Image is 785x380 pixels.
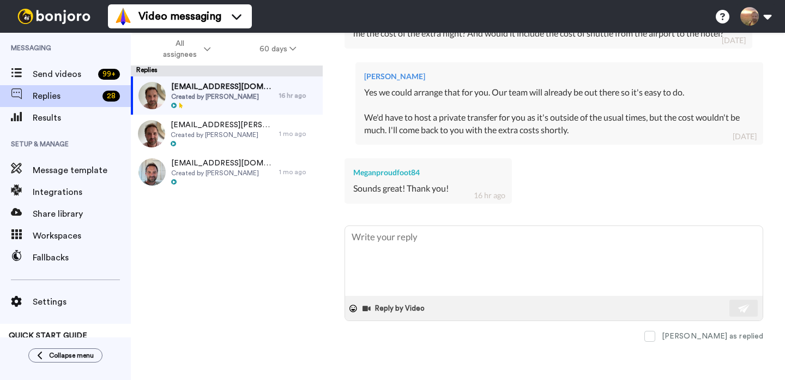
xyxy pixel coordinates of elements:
span: Results [33,111,131,124]
div: [PERSON_NAME] as replied [662,331,763,342]
button: All assignees [133,34,235,64]
span: Video messaging [138,9,221,24]
span: [EMAIL_ADDRESS][DOMAIN_NAME] [171,158,274,169]
div: Sounds great! Thank you! [353,182,503,195]
span: Message template [33,164,131,177]
div: 16 hr ago [279,91,317,100]
button: Collapse menu [28,348,102,363]
img: bj-logo-header-white.svg [13,9,95,24]
span: Settings [33,295,131,308]
span: QUICK START GUIDE [9,332,87,340]
span: Integrations [33,186,131,199]
div: [DATE] [733,131,757,142]
div: [DATE] [722,35,746,46]
img: send-white.svg [738,304,750,313]
span: Fallbacks [33,251,131,264]
div: [PERSON_NAME] [364,71,754,82]
span: All assignees [158,38,202,60]
div: 16 hr ago [474,190,505,201]
span: Share library [33,207,131,221]
span: Created by [PERSON_NAME] [171,130,274,139]
img: vm-color.svg [114,8,132,25]
div: 1 mo ago [279,168,317,176]
span: [EMAIL_ADDRESS][DOMAIN_NAME] [171,81,274,92]
span: [EMAIL_ADDRESS][PERSON_NAME][DOMAIN_NAME] [171,120,274,130]
a: [EMAIL_ADDRESS][PERSON_NAME][DOMAIN_NAME]Created by [PERSON_NAME]1 mo ago [131,115,323,153]
div: 99 + [98,69,120,80]
a: [EMAIL_ADDRESS][DOMAIN_NAME]Created by [PERSON_NAME]1 mo ago [131,153,323,191]
span: Created by [PERSON_NAME] [171,92,274,101]
div: Meganproudfoot84 [353,167,503,178]
img: 3edbd1dd-7005-4ed6-88bd-83da783b4fbe-thumb.jpg [138,158,166,186]
div: 28 [102,91,120,102]
div: 1 mo ago [279,129,317,138]
img: 90e247a0-a007-4261-af97-852ac841e501-thumb.jpg [138,120,165,147]
span: Send videos [33,68,94,81]
div: Replies [131,66,323,76]
span: Collapse menu [49,351,94,360]
span: Replies [33,90,98,103]
a: [EMAIL_ADDRESS][DOMAIN_NAME]Created by [PERSON_NAME]16 hr ago [131,76,323,115]
button: 60 days [235,39,321,59]
img: 59037d70-ad27-48ac-9e62-29f3c66fc0ed-thumb.jpg [138,82,166,109]
button: Reply by Video [361,300,428,317]
span: Created by [PERSON_NAME] [171,169,274,177]
span: Workspaces [33,229,131,242]
div: Yes we could arrange that for you. Our team will already be out there so it's easy to do. We'd ha... [364,86,754,136]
